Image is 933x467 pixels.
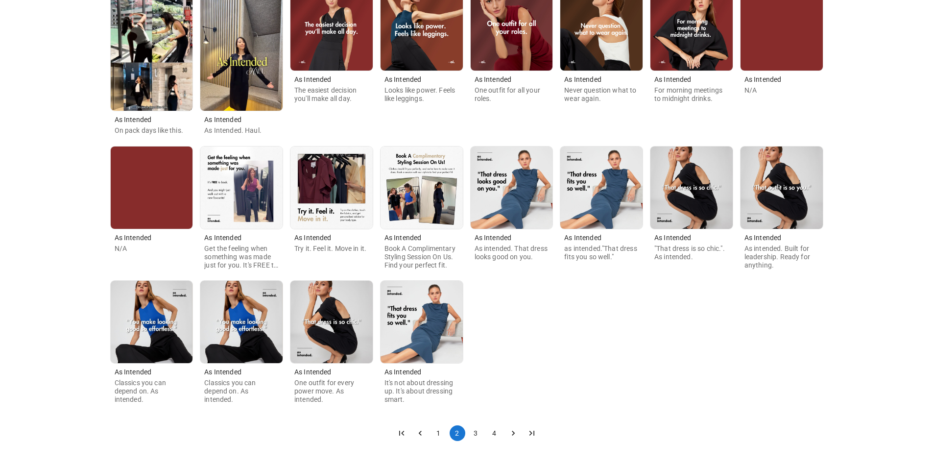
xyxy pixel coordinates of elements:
[654,234,692,242] span: As Intended
[654,75,692,83] span: As Intended
[381,147,463,229] img: Image
[524,425,540,441] button: Go to last page
[294,75,332,83] span: As Intended
[744,75,782,83] span: As Intended
[394,425,409,441] button: Go to first page
[111,147,193,229] img: Image
[115,234,152,242] span: As Intended
[564,234,601,242] span: As Intended
[204,234,241,242] span: As Intended
[204,245,278,285] span: Get the feeling when something was made just for you. It's FREE to book. Walk out with a new favo...
[294,368,332,376] span: As Intended
[564,75,601,83] span: As Intended
[487,425,502,441] button: Go to page 4
[475,234,512,242] span: As Intended
[294,379,354,403] span: One outfit for every power move. As intended.
[564,245,637,261] span: as intended."That dress fits you so well."
[475,245,548,261] span: As intended. That dress looks good on you.
[294,234,332,242] span: As Intended
[204,368,241,376] span: As Intended
[204,379,256,403] span: Classics you can depend on. As intended.
[381,281,463,363] img: Image
[204,126,262,134] span: As Intended. Haul.
[564,86,636,102] span: Never question what to wear again.
[431,425,447,441] button: Go to page 1
[115,379,166,403] span: Classics you can depend on. As intended.
[741,147,823,229] img: Image
[294,86,357,102] span: The easiest decision you'll make all day.
[200,147,283,229] img: Image
[384,368,422,376] span: As Intended
[204,116,241,123] span: As Intended
[294,245,366,252] span: Try it. Feel it. Move in it.
[505,425,521,441] button: Go to next page
[744,245,810,269] span: As intended. Built for leadership. Ready for anything.
[384,234,422,242] span: As Intended
[475,75,512,83] span: As Intended
[384,75,422,83] span: As Intended
[384,86,455,102] span: Looks like power. Feels like leggings.
[468,425,484,441] button: Go to page 3
[115,368,152,376] span: As Intended
[115,245,127,252] span: N/A
[412,425,428,441] button: Go to previous page
[392,425,541,441] nav: pagination navigation
[744,86,757,94] span: N/A
[290,147,373,229] img: Image
[654,86,722,102] span: For morning meetings to midnight drinks.
[650,147,733,229] img: Image
[744,234,782,242] span: As Intended
[475,86,540,102] span: One outfit for all your roles.
[111,281,193,363] img: Image
[384,379,453,403] span: It's not about dressing up. It's about dressing smart.
[115,126,183,134] span: On pack days like this.
[290,281,373,363] img: Image
[471,147,553,229] img: Image
[450,425,465,441] button: page 2
[384,245,455,269] span: Book A Complimentary Styling Session On Us. Find your perfect fit.
[560,147,643,229] img: Image
[115,116,152,123] span: As Intended
[654,245,725,261] span: "That dress is so chic.". As intended.
[200,281,283,363] img: Image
